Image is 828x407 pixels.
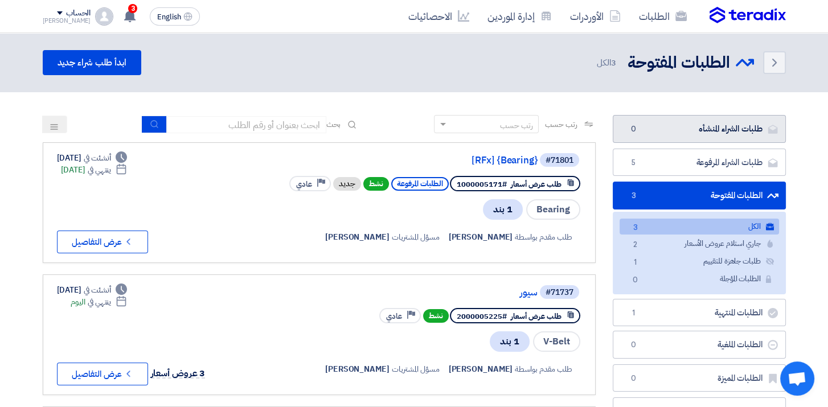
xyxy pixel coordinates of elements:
[392,231,440,243] span: مسؤل المشتريات
[613,149,786,176] a: طلبات الشراء المرفوعة5
[157,13,181,21] span: English
[620,236,779,252] a: جاري استلام عروض الأسعار
[629,222,642,234] span: 3
[627,157,641,168] span: 5
[57,152,128,164] div: [DATE]
[526,199,580,220] span: Bearing
[629,239,642,251] span: 2
[167,116,326,133] input: ابحث بعنوان أو رقم الطلب
[296,179,312,190] span: عادي
[628,52,730,74] h2: الطلبات المفتوحة
[449,231,513,243] span: [PERSON_NAME]
[449,363,513,375] span: [PERSON_NAME]
[544,118,577,130] span: رتب حسب
[325,363,390,375] span: [PERSON_NAME]
[627,339,641,351] span: 0
[613,331,786,359] a: الطلبات الملغية0
[515,363,572,375] span: طلب مقدم بواسطة
[310,155,538,166] a: [RFx] {Bearing}
[57,284,128,296] div: [DATE]
[391,177,449,191] span: الطلبات المرفوعة
[84,152,111,164] span: أنشئت في
[629,257,642,269] span: 1
[780,361,814,396] div: Open chat
[627,307,641,319] span: 1
[84,284,111,296] span: أنشئت في
[386,311,402,322] span: عادي
[627,190,641,202] span: 3
[95,7,113,26] img: profile_test.png
[490,331,530,352] span: 1 بند
[611,56,616,69] span: 3
[310,287,538,298] a: سيور
[620,219,779,235] a: الكل
[561,3,630,30] a: الأوردرات
[333,177,361,191] div: جديد
[499,120,532,131] div: رتب حسب
[511,311,561,322] span: طلب عرض أسعار
[457,179,507,190] span: #1000005171
[392,363,440,375] span: مسؤل المشتريات
[511,179,561,190] span: طلب عرض أسعار
[613,182,786,209] a: الطلبات المفتوحة3
[151,367,206,380] span: 3 عروض أسعار
[325,231,390,243] span: [PERSON_NAME]
[150,7,200,26] button: English
[43,18,91,24] div: [PERSON_NAME]
[630,3,696,30] a: الطلبات
[43,50,141,75] a: ابدأ طلب شراء جديد
[546,289,573,297] div: #71737
[88,164,111,176] span: ينتهي في
[57,231,148,253] button: عرض التفاصيل
[399,3,478,30] a: الاحصائيات
[515,231,572,243] span: طلب مقدم بواسطة
[613,364,786,392] a: الطلبات المميزة0
[546,157,573,165] div: #71801
[613,299,786,327] a: الطلبات المنتهية1
[483,199,523,220] span: 1 بند
[57,363,148,385] button: عرض التفاصيل
[363,177,389,191] span: نشط
[710,7,786,24] img: Teradix logo
[128,4,137,13] span: 3
[620,253,779,270] a: طلبات جاهزة للتقييم
[66,9,91,18] div: الحساب
[627,373,641,384] span: 0
[627,124,641,135] span: 0
[597,56,618,69] span: الكل
[457,311,507,322] span: #2000005225
[71,296,127,308] div: اليوم
[613,115,786,143] a: طلبات الشراء المنشأه0
[423,309,449,323] span: نشط
[478,3,561,30] a: إدارة الموردين
[620,271,779,287] a: الطلبات المؤجلة
[533,331,580,352] span: V-Belt
[61,164,128,176] div: [DATE]
[88,296,111,308] span: ينتهي في
[629,274,642,286] span: 0
[326,118,341,130] span: بحث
